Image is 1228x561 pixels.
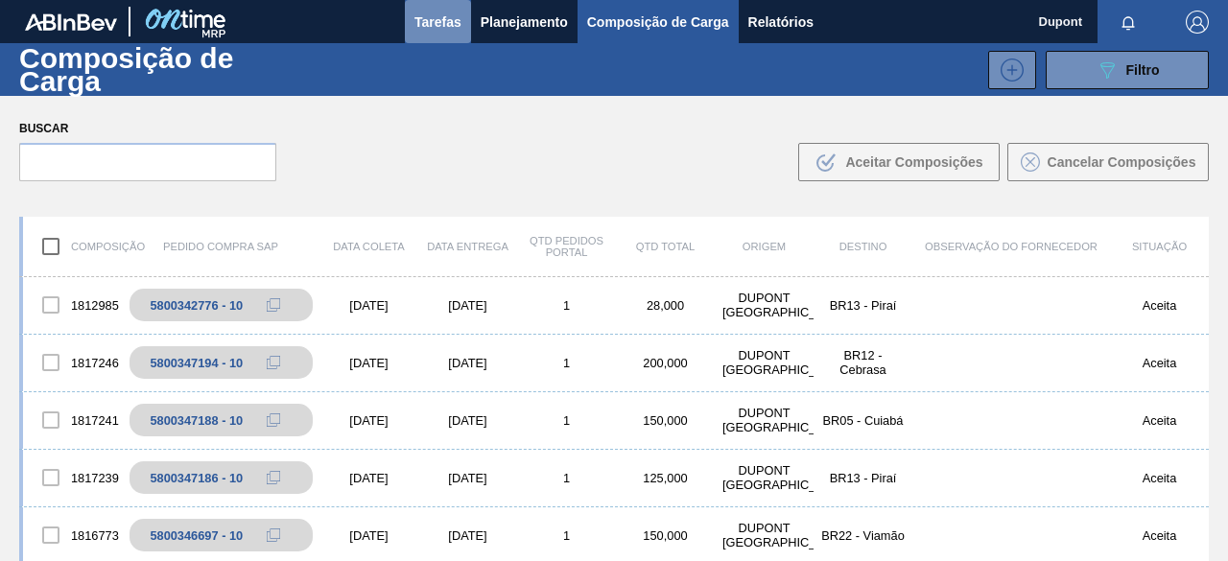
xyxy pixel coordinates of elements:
div: Copiar [254,351,293,374]
div: 1812985 [23,285,122,325]
div: 1 [517,298,616,313]
div: Origem [715,241,814,252]
div: BR13 - Piraí [814,471,912,485]
div: 1 [517,471,616,485]
div: 1816773 [23,515,122,555]
span: Aceitar Composições [845,154,982,170]
div: Nova Composição [979,51,1036,89]
span: Cancelar Composições [1048,154,1196,170]
div: 5800347194 - 10 [150,356,243,370]
div: Situação [1110,241,1209,252]
span: Tarefas [414,11,461,34]
div: 150,000 [616,528,715,543]
div: [DATE] [418,413,517,428]
div: 5800347186 - 10 [150,471,243,485]
div: 200,000 [616,356,715,370]
div: Pedido Compra SAP [122,241,319,252]
div: 5800346697 - 10 [150,528,243,543]
div: [DATE] [319,528,418,543]
div: [DATE] [319,471,418,485]
div: 5800347188 - 10 [150,413,243,428]
div: [DATE] [418,471,517,485]
span: Filtro [1126,62,1160,78]
div: Composição [23,226,122,267]
img: TNhmsLtSVTkK8tSr43FrP2fwEKptu5GPRR3wAAAABJRU5ErkJggg== [25,13,117,31]
span: Relatórios [748,11,814,34]
div: 5800342776 - 10 [150,298,243,313]
div: Aceita [1110,298,1209,313]
div: Copiar [254,409,293,432]
h1: Composição de Carga [19,47,310,91]
div: 1817241 [23,400,122,440]
button: Aceitar Composições [798,143,1000,181]
div: Aceita [1110,471,1209,485]
label: Buscar [19,115,276,143]
div: [DATE] [418,298,517,313]
div: 1 [517,413,616,428]
div: 1 [517,528,616,543]
div: [DATE] [319,356,418,370]
div: Qtd Total [616,241,715,252]
button: Filtro [1046,51,1209,89]
div: Destino [814,241,912,252]
div: DUPONT BRASIL [715,521,814,549]
div: BR05 - Cuiabá [814,413,912,428]
div: Aceita [1110,356,1209,370]
div: Data entrega [418,241,517,252]
div: Data coleta [319,241,418,252]
div: [DATE] [319,413,418,428]
div: BR13 - Piraí [814,298,912,313]
div: [DATE] [319,298,418,313]
img: Logout [1186,11,1209,34]
div: Copiar [254,466,293,489]
div: DUPONT BRASIL [715,291,814,319]
div: 1817246 [23,342,122,383]
div: DUPONT BRASIL [715,348,814,377]
span: Composição de Carga [587,11,729,34]
div: Copiar [254,293,293,316]
div: 125,000 [616,471,715,485]
div: DUPONT BRASIL [715,406,814,434]
div: 150,000 [616,413,715,428]
div: 28,000 [616,298,715,313]
div: DUPONT BRASIL [715,463,814,492]
div: 1 [517,356,616,370]
div: Copiar [254,524,293,547]
div: Aceita [1110,413,1209,428]
div: 1817239 [23,457,122,498]
div: [DATE] [418,356,517,370]
div: [DATE] [418,528,517,543]
div: Aceita [1110,528,1209,543]
div: Qtd Pedidos Portal [517,235,616,258]
span: Planejamento [481,11,568,34]
button: Notificações [1098,9,1159,35]
div: BR12 - Cebrasa [814,348,912,377]
div: BR22 - Viamão [814,528,912,543]
button: Cancelar Composições [1007,143,1209,181]
div: Observação do Fornecedor [912,241,1110,252]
